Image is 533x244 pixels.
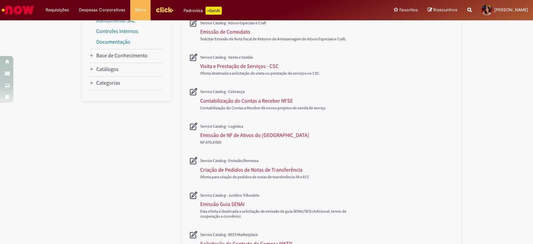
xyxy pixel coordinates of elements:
span: Favoritos [399,7,418,13]
img: click_logo_yellow_360x200.png [156,5,174,15]
span: Despesas Corporativas [79,7,125,13]
span: Requisições [46,7,69,13]
div: Padroniza [184,7,222,15]
span: Rascunhos [433,7,457,13]
p: +GenAi [206,7,222,15]
a: Rascunhos [428,7,457,13]
span: More [135,7,146,13]
span: [PERSON_NAME] [494,7,528,13]
img: ServiceNow [1,3,35,17]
